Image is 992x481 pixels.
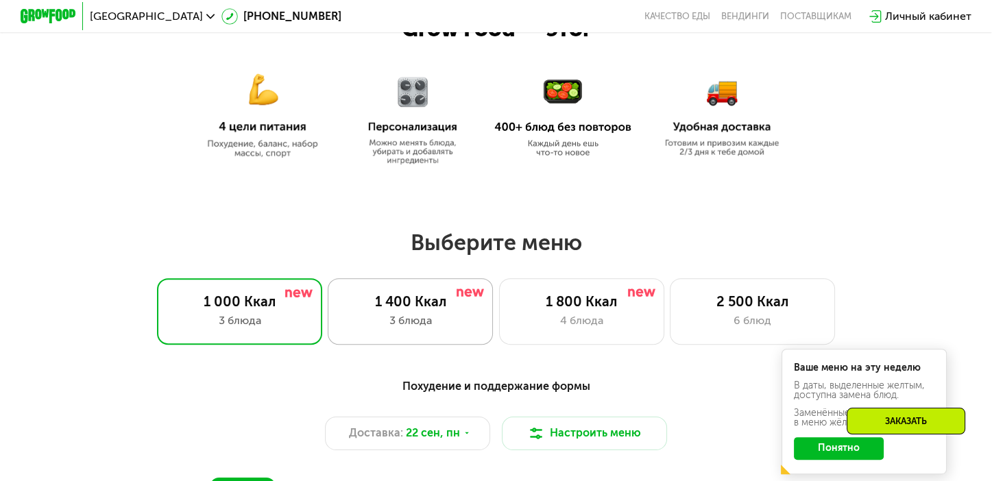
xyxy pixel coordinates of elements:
div: 1 800 Ккал [513,293,650,310]
a: Вендинги [721,11,769,22]
div: 2 500 Ккал [684,293,821,310]
div: 6 блюд [684,312,821,329]
div: В даты, выделенные желтым, доступна замена блюд. [794,381,934,400]
span: Доставка: [349,425,403,441]
div: 1 400 Ккал [342,293,479,310]
div: 3 блюда [342,312,479,329]
div: 3 блюда [171,312,308,329]
span: [GEOGRAPHIC_DATA] [90,11,203,22]
div: 4 блюда [513,312,650,329]
h2: Выберите меню [44,229,947,256]
div: Заменённые блюда пометили в меню жёлтой точкой. [794,408,934,428]
button: Настроить меню [502,417,667,449]
div: поставщикам [780,11,851,22]
div: Ваше меню на эту неделю [794,363,934,373]
div: Похудение и поддержание формы [88,378,904,395]
span: 22 сен, пн [406,425,460,441]
a: Качество еды [644,11,710,22]
div: Заказать [847,408,965,434]
div: 1 000 Ккал [171,293,308,310]
a: [PHONE_NUMBER] [221,8,341,25]
div: Личный кабинет [885,8,971,25]
button: Понятно [794,437,884,459]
